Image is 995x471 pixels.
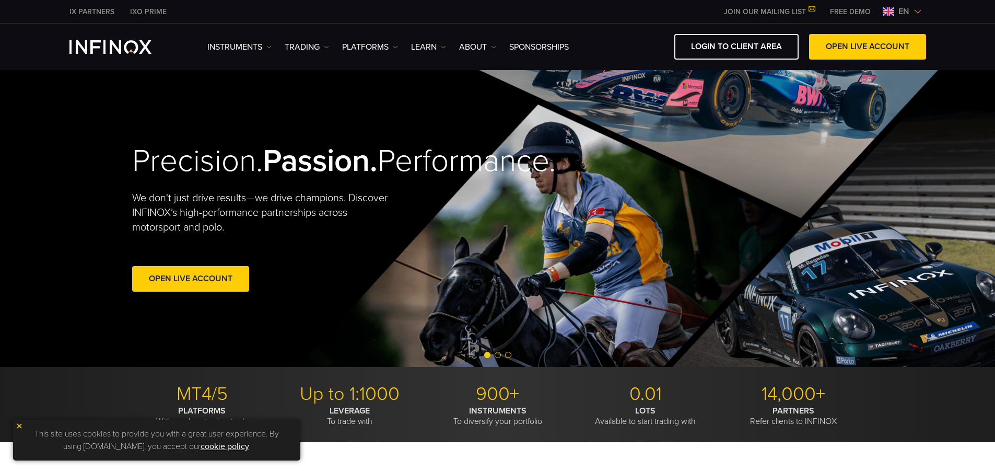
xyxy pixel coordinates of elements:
p: To trade with [280,406,420,427]
a: SPONSORSHIPS [509,41,569,53]
p: Up to 1:1000 [280,383,420,406]
a: cookie policy [201,441,249,452]
a: INFINOX [62,6,122,17]
strong: LEVERAGE [330,406,370,416]
p: We don't just drive results—we drive champions. Discover INFINOX’s high-performance partnerships ... [132,191,395,235]
p: With modern trading tools [132,406,272,427]
p: Refer clients to INFINOX [723,406,863,427]
strong: INSTRUMENTS [469,406,526,416]
span: Go to slide 1 [484,352,490,358]
a: TRADING [285,41,329,53]
p: 0.01 [576,383,716,406]
span: Go to slide 2 [495,352,501,358]
p: 14,000+ [723,383,863,406]
strong: LOTS [635,406,655,416]
p: Available to start trading with [576,406,716,427]
a: PLATFORMS [342,41,398,53]
a: Open Live Account [132,266,249,292]
a: Instruments [207,41,272,53]
img: yellow close icon [16,422,23,430]
a: INFINOX [122,6,174,17]
p: 900+ [428,383,568,406]
a: INFINOX MENU [822,6,879,17]
a: Learn [411,41,446,53]
a: JOIN OUR MAILING LIST [716,7,822,16]
p: To diversify your portfolio [428,406,568,427]
a: ABOUT [459,41,496,53]
a: OPEN LIVE ACCOUNT [809,34,926,60]
a: LOGIN TO CLIENT AREA [674,34,799,60]
strong: Passion. [263,142,378,180]
p: This site uses cookies to provide you with a great user experience. By using [DOMAIN_NAME], you a... [18,425,295,455]
p: MT4/5 [132,383,272,406]
span: en [894,5,914,18]
span: Go to slide 3 [505,352,511,358]
a: INFINOX Logo [69,40,176,54]
strong: PLATFORMS [178,406,226,416]
h2: Precision. Performance. [132,142,461,180]
strong: PARTNERS [772,406,814,416]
